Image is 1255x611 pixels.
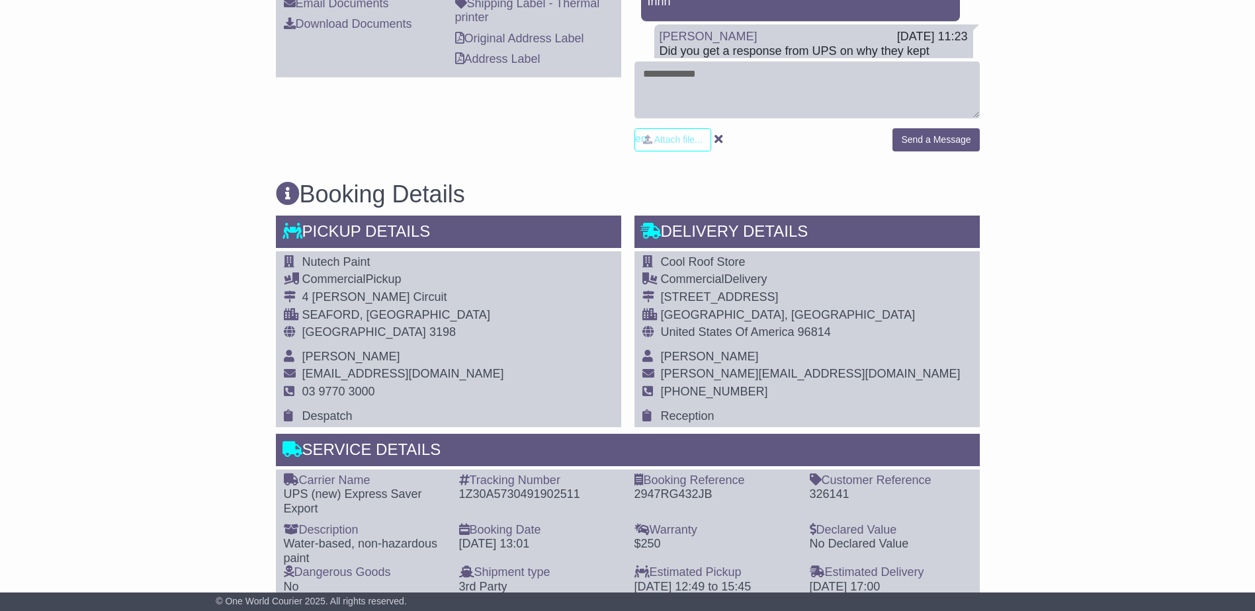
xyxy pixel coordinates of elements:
div: Water-based, non-hazardous paint [284,537,446,565]
span: [GEOGRAPHIC_DATA] [302,325,426,339]
a: Original Address Label [455,32,584,45]
span: © One World Courier 2025. All rights reserved. [216,596,407,606]
div: Service Details [276,434,980,469]
button: Send a Message [892,128,979,151]
span: [PHONE_NUMBER] [661,385,768,398]
h3: Booking Details [276,181,980,208]
div: [DATE] 17:00 [810,580,972,594]
div: SEAFORD, [GEOGRAPHIC_DATA] [302,308,504,323]
div: [DATE] 11:23 [897,30,968,44]
div: 326141 [810,487,972,502]
span: 3198 [429,325,456,339]
div: Delivery [661,272,961,287]
span: No [284,580,299,593]
a: [PERSON_NAME] [660,30,757,43]
div: Did you get a response from UPS on why they kept requesting documents that had already been provi... [660,44,968,101]
div: Delivery Details [634,216,980,251]
div: Estimated Delivery [810,565,972,580]
div: [DATE] 13:01 [459,537,621,551]
div: Pickup Details [276,216,621,251]
div: Warranty [634,523,797,538]
span: [PERSON_NAME][EMAIL_ADDRESS][DOMAIN_NAME] [661,367,961,380]
span: Commercial [661,272,724,286]
div: Estimated Pickup [634,565,797,580]
span: [PERSON_NAME] [302,350,400,363]
div: Carrier Name [284,473,446,488]
span: 3rd Party [459,580,507,593]
div: Declared Value [810,523,972,538]
span: 96814 [798,325,831,339]
div: UPS (new) Express Saver Export [284,487,446,516]
span: Cool Roof Store [661,255,746,268]
div: Booking Date [459,523,621,538]
span: Nutech Paint [302,255,370,268]
div: Pickup [302,272,504,287]
div: Tracking Number [459,473,621,488]
a: Address Label [455,52,541,65]
div: Shipment type [459,565,621,580]
div: Description [284,523,446,538]
div: 1Z30A5730491902511 [459,487,621,502]
div: No Declared Value [810,537,972,551]
div: 2947RG432JB [634,487,797,502]
span: Commercial [302,272,366,286]
div: [STREET_ADDRESS] [661,290,961,305]
div: Dangerous Goods [284,565,446,580]
span: Despatch [302,409,353,423]
span: United States Of America [661,325,795,339]
span: 03 9770 3000 [302,385,375,398]
div: [DATE] 12:49 to 15:45 [634,580,797,594]
div: Customer Reference [810,473,972,488]
div: Booking Reference [634,473,797,488]
div: $250 [634,537,797,551]
div: 4 [PERSON_NAME] Circuit [302,290,504,305]
div: [GEOGRAPHIC_DATA], [GEOGRAPHIC_DATA] [661,308,961,323]
a: Download Documents [284,17,412,30]
span: [EMAIL_ADDRESS][DOMAIN_NAME] [302,367,504,380]
span: Reception [661,409,714,423]
span: [PERSON_NAME] [661,350,759,363]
